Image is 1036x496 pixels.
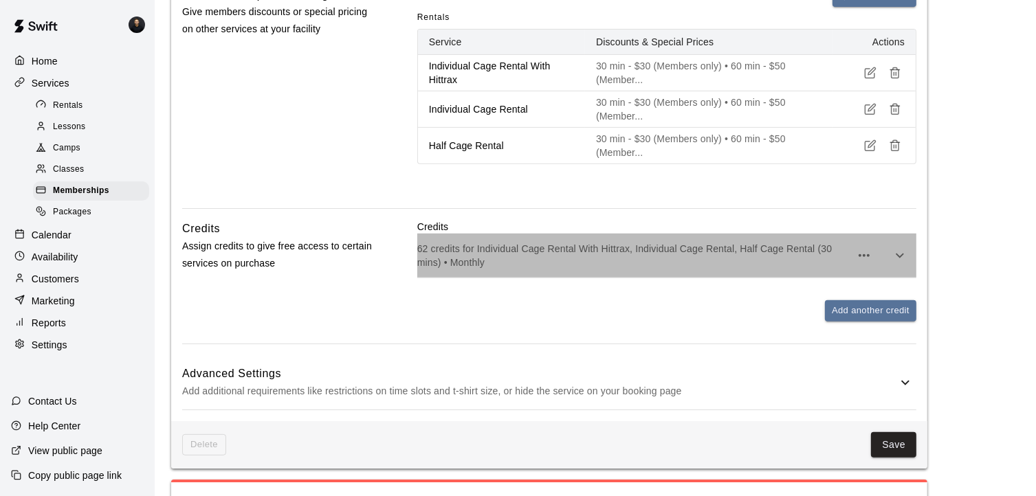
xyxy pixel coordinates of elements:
[129,16,145,33] img: Gregory Lewandoski
[11,225,144,245] a: Calendar
[32,294,75,308] p: Marketing
[28,444,102,458] p: View public page
[32,76,69,90] p: Services
[33,96,149,115] div: Rentals
[33,181,155,202] a: Memberships
[32,338,67,352] p: Settings
[429,59,574,87] p: Individual Cage Rental With Hittrax
[418,30,585,55] th: Service
[126,11,155,38] div: Gregory Lewandoski
[53,142,80,155] span: Camps
[11,247,144,267] a: Availability
[32,316,66,330] p: Reports
[33,95,155,116] a: Rentals
[53,184,109,198] span: Memberships
[32,250,78,264] p: Availability
[53,205,91,219] span: Packages
[429,139,574,153] p: Half Cage Rental
[596,59,822,87] p: 30 min - $30 (Members only) • 60 min - $50 (Member...
[32,272,79,286] p: Customers
[417,220,916,234] p: Credits
[53,163,84,177] span: Classes
[53,99,83,113] span: Rentals
[33,203,149,222] div: Packages
[32,54,58,68] p: Home
[417,242,850,269] p: 62 credits for Individual Cage Rental With Hittrax, Individual Cage Rental, Half Cage Rental (30 ...
[33,160,149,179] div: Classes
[596,95,822,123] p: 30 min - $30 (Members only) • 60 min - $50 (Member...
[33,181,149,201] div: Memberships
[33,159,155,181] a: Classes
[596,132,822,159] p: 30 min - $30 (Members only) • 60 min - $50 (Member...
[182,3,373,38] p: Give members discounts or special pricing on other services at your facility
[417,7,450,29] span: Rentals
[429,102,574,116] p: Individual Cage Rental
[182,238,373,272] p: Assign credits to give free access to certain services on purchase
[182,383,897,400] p: Add additional requirements like restrictions on time slots and t-shirt size, or hide the service...
[871,432,916,458] button: Save
[32,228,71,242] p: Calendar
[585,30,833,55] th: Discounts & Special Prices
[28,419,80,433] p: Help Center
[33,116,155,137] a: Lessons
[33,117,149,137] div: Lessons
[417,234,916,278] div: 62 credits for Individual Cage Rental With Hittrax, Individual Cage Rental, Half Cage Rental (30 ...
[53,120,86,134] span: Lessons
[11,335,144,355] a: Settings
[11,51,144,71] a: Home
[182,434,226,455] span: This membership cannot be deleted since it still has members
[182,365,897,383] h6: Advanced Settings
[182,355,916,409] div: Advanced SettingsAdd additional requirements like restrictions on time slots and t-shirt size, or...
[28,394,77,408] p: Contact Us
[11,291,144,311] a: Marketing
[33,138,155,159] a: Camps
[33,202,155,223] a: Packages
[182,220,220,238] h6: Credits
[825,300,916,322] button: Add another credit
[11,73,144,93] a: Services
[11,313,144,333] a: Reports
[28,469,122,482] p: Copy public page link
[833,30,916,55] th: Actions
[33,139,149,158] div: Camps
[11,269,144,289] a: Customers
